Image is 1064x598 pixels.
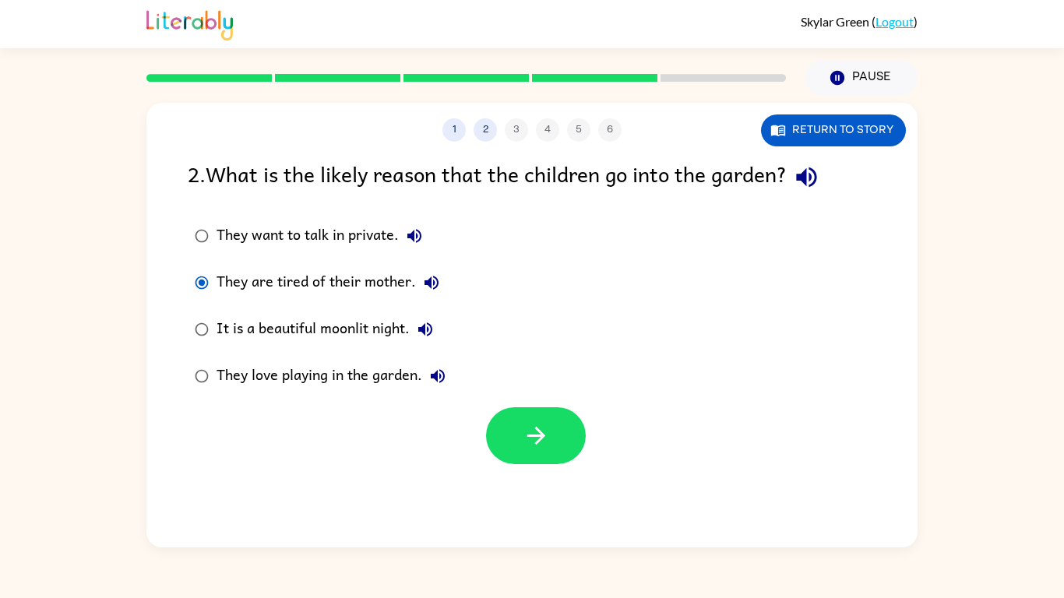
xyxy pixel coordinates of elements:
[761,114,906,146] button: Return to story
[146,6,233,40] img: Literably
[442,118,466,142] button: 1
[217,267,447,298] div: They are tired of their mother.
[217,220,430,252] div: They want to talk in private.
[410,314,441,345] button: It is a beautiful moonlit night.
[416,267,447,298] button: They are tired of their mother.
[188,157,876,197] div: 2 . What is the likely reason that the children go into the garden?
[805,60,918,96] button: Pause
[474,118,497,142] button: 2
[801,14,872,29] span: Skylar Green
[217,314,441,345] div: It is a beautiful moonlit night.
[422,361,453,392] button: They love playing in the garden.
[399,220,430,252] button: They want to talk in private.
[217,361,453,392] div: They love playing in the garden.
[801,14,918,29] div: ( )
[876,14,914,29] a: Logout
